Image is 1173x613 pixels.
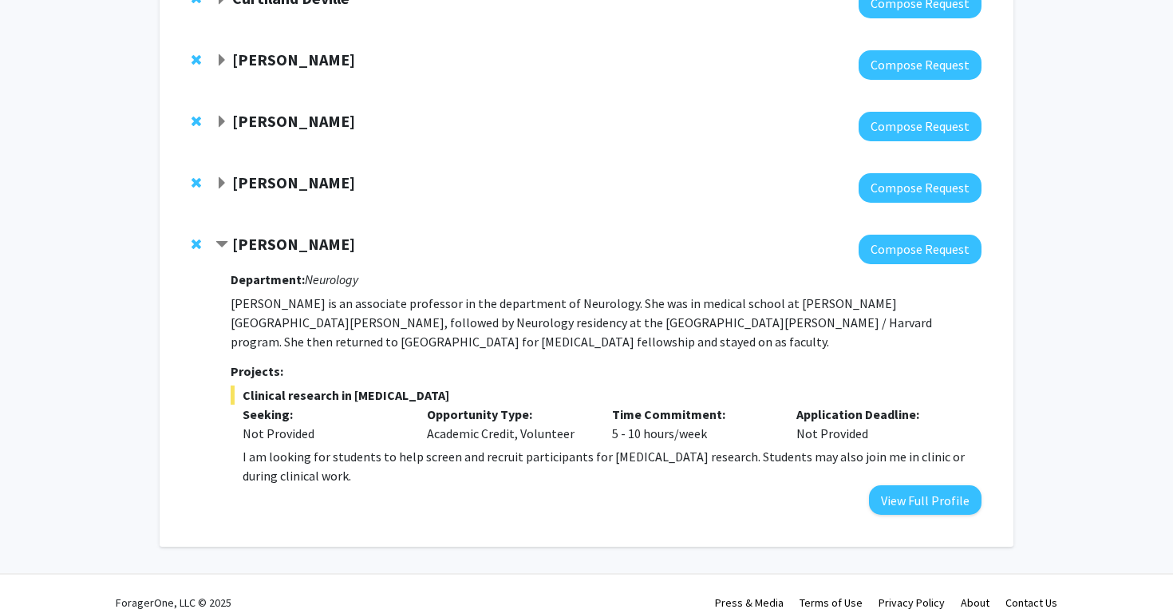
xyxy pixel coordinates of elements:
div: Not Provided [243,424,404,443]
button: Compose Request to Michele Manahan [859,173,981,203]
span: Expand Jean Kim Bookmark [215,116,228,129]
span: Contract Emily Johnson Bookmark [215,239,228,251]
a: Privacy Policy [879,595,945,610]
span: Expand Utthara Nayar Bookmark [215,54,228,67]
strong: [PERSON_NAME] [232,172,355,192]
button: Compose Request to Jean Kim [859,112,981,141]
span: Remove Jean Kim from bookmarks [192,115,201,128]
button: Compose Request to Emily Johnson [859,235,981,264]
strong: [PERSON_NAME] [232,49,355,69]
p: I am looking for students to help screen and recruit participants for [MEDICAL_DATA] research. St... [243,447,981,485]
strong: [PERSON_NAME] [232,111,355,131]
a: Terms of Use [800,595,863,610]
span: Remove Emily Johnson from bookmarks [192,238,201,251]
p: Seeking: [243,405,404,424]
span: Clinical research in [MEDICAL_DATA] [231,386,981,405]
a: Contact Us [1005,595,1057,610]
strong: [PERSON_NAME] [232,234,355,254]
span: Remove Michele Manahan from bookmarks [192,176,201,189]
p: Opportunity Type: [427,405,588,424]
a: About [961,595,989,610]
div: Academic Credit, Volunteer [415,405,600,443]
p: Time Commitment: [612,405,773,424]
iframe: Chat [12,541,68,601]
button: Compose Request to Utthara Nayar [859,50,981,80]
i: Neurology [305,271,358,287]
strong: Department: [231,271,305,287]
span: Expand Michele Manahan Bookmark [215,177,228,190]
p: Application Deadline: [796,405,958,424]
a: Press & Media [715,595,784,610]
div: 5 - 10 hours/week [600,405,785,443]
span: Remove Utthara Nayar from bookmarks [192,53,201,66]
div: Not Provided [784,405,970,443]
button: View Full Profile [869,485,981,515]
p: [PERSON_NAME] is an associate professor in the department of Neurology. She was in medical school... [231,294,981,351]
strong: Projects: [231,363,283,379]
